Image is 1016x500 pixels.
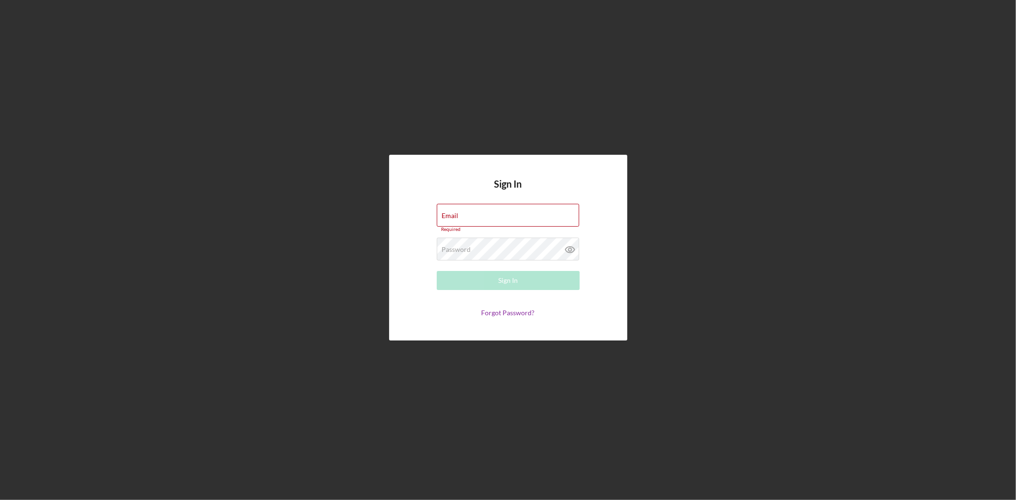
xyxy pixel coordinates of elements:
[498,271,518,290] div: Sign In
[482,309,535,317] a: Forgot Password?
[437,271,580,290] button: Sign In
[442,212,459,220] label: Email
[494,179,522,204] h4: Sign In
[442,246,471,253] label: Password
[437,227,580,232] div: Required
